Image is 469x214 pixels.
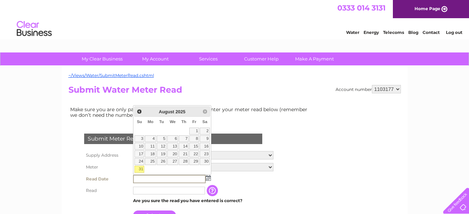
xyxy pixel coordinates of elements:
a: 3 [134,135,144,142]
h2: Submit Water Meter Read [68,85,401,98]
a: Log out [446,30,462,35]
a: 18 [145,150,156,157]
a: 30 [200,158,210,165]
span: Friday [192,120,197,124]
a: Contact [423,30,440,35]
a: 29 [189,158,199,165]
a: 26 [157,158,167,165]
a: 8 [189,135,199,142]
input: Information [207,185,219,196]
a: 22 [189,150,199,157]
a: 25 [145,158,156,165]
a: Water [346,30,359,35]
a: 4 [145,135,156,142]
span: Wednesday [170,120,176,124]
a: 16 [200,143,210,150]
a: 9 [200,135,210,142]
a: 15 [189,143,199,150]
a: 28 [179,158,189,165]
td: Are you sure the read you have entered is correct? [131,196,275,205]
a: 5 [157,135,167,142]
span: Thursday [181,120,186,124]
a: 11 [145,143,156,150]
span: 2025 [175,109,185,114]
span: Sunday [137,120,142,124]
th: Meter [82,161,131,173]
a: 20 [167,150,178,157]
a: Prev [135,107,143,115]
a: Make A Payment [286,52,343,65]
a: 19 [157,150,167,157]
a: 24 [134,158,144,165]
div: Account number [336,85,401,93]
a: Services [179,52,237,65]
span: August [159,109,174,114]
a: 23 [200,150,210,157]
a: 0333 014 3131 [337,3,386,12]
a: 31 [134,166,144,173]
span: Prev [137,109,142,114]
th: Supply Address [82,149,131,161]
div: Clear Business is a trading name of Verastar Limited (registered in [GEOGRAPHIC_DATA] No. 3667643... [70,4,400,34]
a: 27 [167,158,178,165]
th: Read Date [82,173,131,185]
a: 17 [134,150,144,157]
span: Monday [148,120,154,124]
a: 6 [167,135,178,142]
a: My Account [126,52,184,65]
a: 2 [200,128,210,135]
td: Make sure you are only paying for what you use. Simply enter your meter read below (remember we d... [68,105,313,120]
a: 21 [179,150,189,157]
a: Telecoms [383,30,404,35]
div: Submit Meter Read [84,134,262,144]
a: 1 [189,128,199,135]
a: 7 [179,135,189,142]
a: 14 [179,143,189,150]
a: Customer Help [233,52,290,65]
a: Energy [364,30,379,35]
span: Tuesday [159,120,164,124]
a: Blog [408,30,418,35]
a: 10 [134,143,144,150]
span: Saturday [203,120,207,124]
a: ~/Views/Water/SubmitMeterRead.cshtml [68,73,154,78]
th: Read [82,185,131,196]
a: My Clear Business [73,52,131,65]
img: logo.png [16,18,52,40]
a: 13 [167,143,178,150]
img: ... [206,175,211,181]
a: 12 [157,143,167,150]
